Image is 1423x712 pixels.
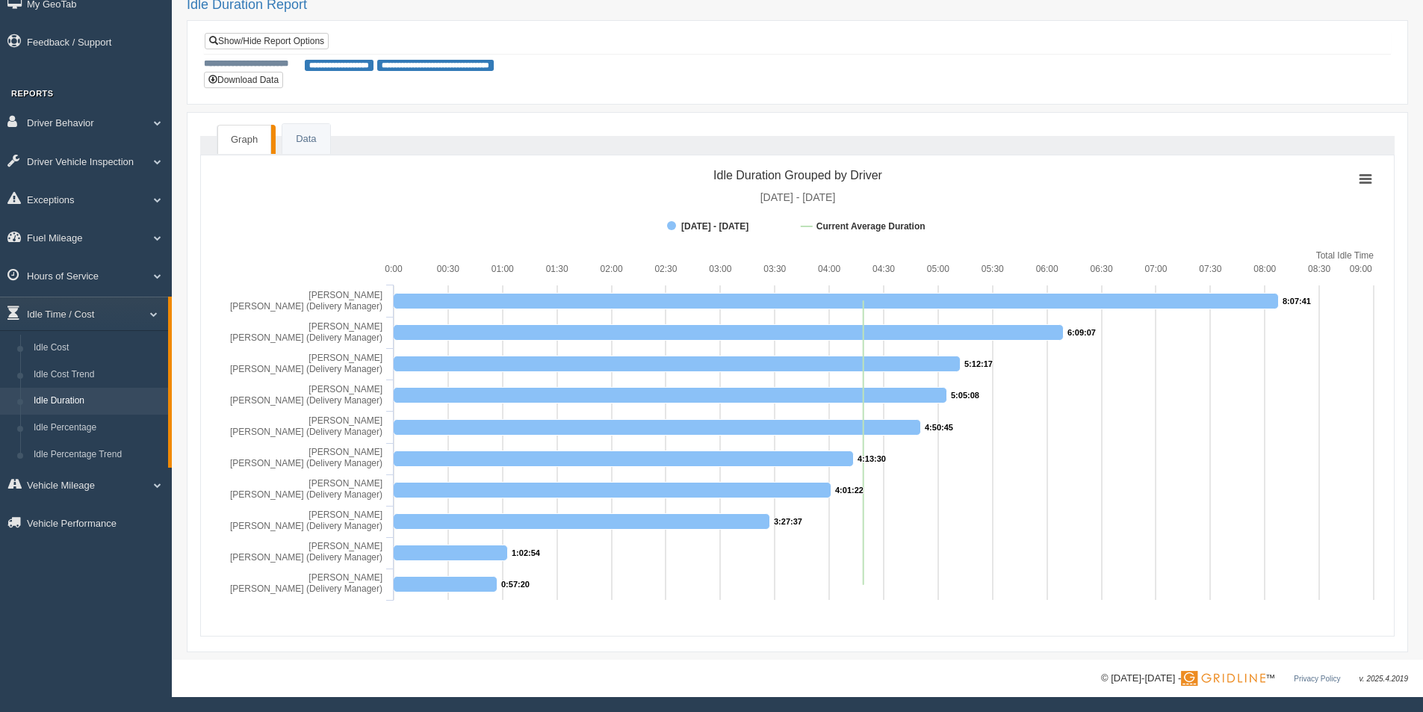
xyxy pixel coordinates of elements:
[27,335,168,362] a: Idle Cost
[816,221,926,232] tspan: Current Average Duration
[1181,671,1265,686] img: Gridline
[437,264,459,274] text: 00:30
[230,583,382,594] tspan: [PERSON_NAME] (Delivery Manager)
[927,264,949,274] text: 05:00
[713,169,883,182] tspan: Idle Duration Grouped by Driver
[964,359,993,368] tspan: 5:12:17
[282,124,329,155] a: Data
[1036,264,1058,274] text: 06:00
[230,552,382,563] tspan: [PERSON_NAME] (Delivery Manager)
[1144,264,1167,274] text: 07:00
[858,454,886,463] tspan: 4:13:30
[546,264,568,274] text: 01:30
[872,264,895,274] text: 04:30
[27,415,168,442] a: Idle Percentage
[501,580,530,589] tspan: 0:57:20
[309,290,382,300] tspan: [PERSON_NAME]
[230,521,382,531] tspan: [PERSON_NAME] (Delivery Manager)
[205,33,329,49] a: Show/Hide Report Options
[230,332,382,343] tspan: [PERSON_NAME] (Delivery Manager)
[230,427,382,437] tspan: [PERSON_NAME] (Delivery Manager)
[1101,671,1408,687] div: © [DATE]-[DATE] - ™
[601,264,623,274] text: 02:00
[309,478,382,489] tspan: [PERSON_NAME]
[763,264,786,274] text: 03:30
[835,486,864,495] tspan: 4:01:22
[774,517,802,526] tspan: 3:27:37
[230,364,382,374] tspan: [PERSON_NAME] (Delivery Manager)
[27,362,168,388] a: Idle Cost Trend
[309,384,382,394] tspan: [PERSON_NAME]
[951,391,979,400] tspan: 5:05:08
[230,301,382,312] tspan: [PERSON_NAME] (Delivery Manager)
[204,72,283,88] button: Download Data
[230,458,382,468] tspan: [PERSON_NAME] (Delivery Manager)
[1350,264,1372,274] text: 09:00
[309,510,382,520] tspan: [PERSON_NAME]
[27,442,168,468] a: Idle Percentage Trend
[1091,264,1113,274] text: 06:30
[709,264,731,274] text: 03:00
[309,353,382,363] tspan: [PERSON_NAME]
[309,415,382,426] tspan: [PERSON_NAME]
[309,541,382,551] tspan: [PERSON_NAME]
[230,395,382,406] tspan: [PERSON_NAME] (Delivery Manager)
[512,548,541,557] tspan: 1:02:54
[654,264,677,274] text: 02:30
[982,264,1004,274] text: 05:30
[385,264,403,274] text: 0:00
[681,221,748,232] tspan: [DATE] - [DATE]
[1360,675,1408,683] span: v. 2025.4.2019
[309,447,382,457] tspan: [PERSON_NAME]
[27,388,168,415] a: Idle Duration
[925,423,953,432] tspan: 4:50:45
[1067,328,1096,337] tspan: 6:09:07
[1283,297,1311,306] tspan: 8:07:41
[1199,264,1221,274] text: 07:30
[818,264,840,274] text: 04:00
[309,572,382,583] tspan: [PERSON_NAME]
[230,489,382,500] tspan: [PERSON_NAME] (Delivery Manager)
[1253,264,1276,274] text: 08:00
[1316,250,1374,261] tspan: Total Idle Time
[760,191,836,203] tspan: [DATE] - [DATE]
[492,264,514,274] text: 01:00
[217,125,271,155] a: Graph
[1294,675,1340,683] a: Privacy Policy
[1308,264,1330,274] text: 08:30
[309,321,382,332] tspan: [PERSON_NAME]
